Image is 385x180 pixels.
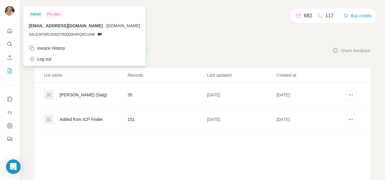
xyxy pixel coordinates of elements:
[60,116,103,122] div: Added from ICP Finder
[5,52,15,63] button: Enrich CSV
[29,45,65,51] div: Invoice History
[332,48,370,54] button: Share feedback
[29,11,43,18] div: Admin
[5,120,15,131] button: Dashboard
[45,11,62,18] div: Pro plan
[5,6,15,16] img: Avatar
[127,107,206,132] td: 151
[5,94,15,105] button: Use Surfe on LinkedIn
[346,115,356,124] button: actions
[29,23,103,28] span: [EMAIL_ADDRESS][DOMAIN_NAME]
[127,72,206,78] p: Records
[276,72,345,78] p: Created at
[5,39,15,50] button: Search
[5,25,15,36] button: Quick start
[5,134,15,145] button: Feedback
[207,83,276,107] td: [DATE]
[6,159,21,174] div: Open Intercom Messenger
[127,83,206,107] td: 35
[104,23,105,28] span: .
[276,83,346,107] td: [DATE]
[29,56,51,62] div: Log out
[207,72,276,78] p: Last updated
[106,23,140,28] span: [DOMAIN_NAME]
[5,65,15,76] button: My lists
[29,32,95,37] span: SALESFORCE00D7R000004PQ6CUAW
[5,107,15,118] button: Use Surfe API
[344,12,372,20] button: Buy credits
[346,90,356,100] button: actions
[207,107,276,132] td: [DATE]
[304,12,312,19] p: 682
[44,72,127,78] p: List name
[60,92,107,98] div: [PERSON_NAME] (Salg)
[276,107,346,132] td: [DATE]
[325,12,334,19] p: 117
